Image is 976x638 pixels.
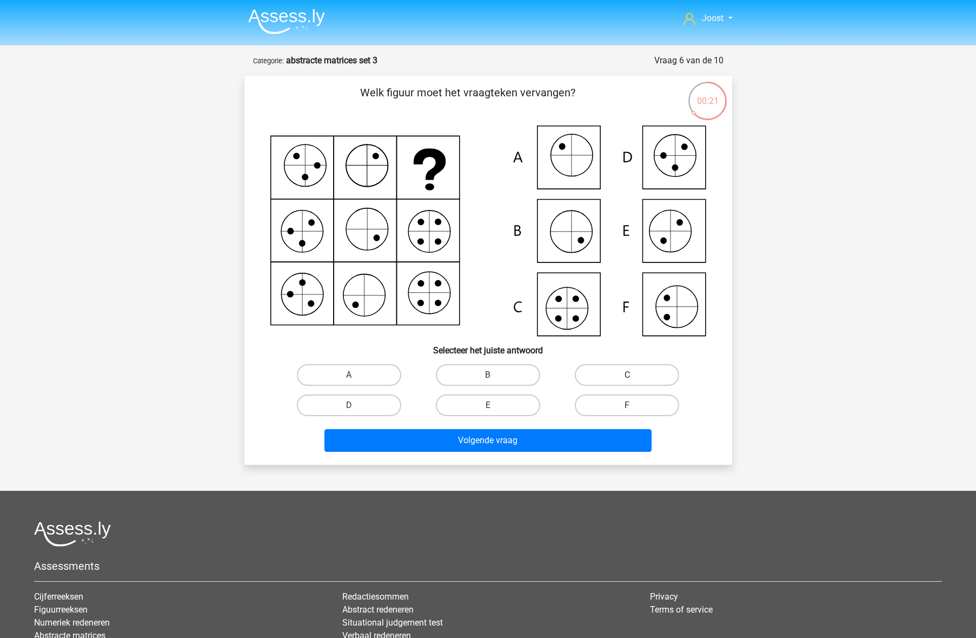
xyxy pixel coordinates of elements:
[679,12,736,25] a: Joost
[575,394,679,416] label: F
[248,9,325,34] img: Assessly
[34,521,111,547] img: Assessly logo
[687,81,728,108] div: 00:21
[342,604,414,615] a: Abstract redeneren
[34,591,83,602] a: Cijferreeksen
[34,604,88,615] a: Figuurreeksen
[702,13,723,23] span: Joost
[262,84,674,117] p: Welk figuur moet het vraagteken vervangen?
[253,57,284,65] small: Categorie:
[297,394,401,416] label: D
[34,617,110,628] a: Numeriek redeneren
[34,560,942,573] h5: Assessments
[286,55,377,65] strong: abstracte matrices set 3
[324,429,652,452] button: Volgende vraag
[297,364,401,386] label: A
[650,604,713,615] a: Terms of service
[342,617,443,628] a: Situational judgement test
[654,54,723,67] div: Vraag 6 van de 10
[436,394,540,416] label: E
[342,591,409,602] a: Redactiesommen
[650,591,678,602] a: Privacy
[262,337,715,356] h6: Selecteer het juiste antwoord
[436,364,540,386] label: B
[575,364,679,386] label: C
